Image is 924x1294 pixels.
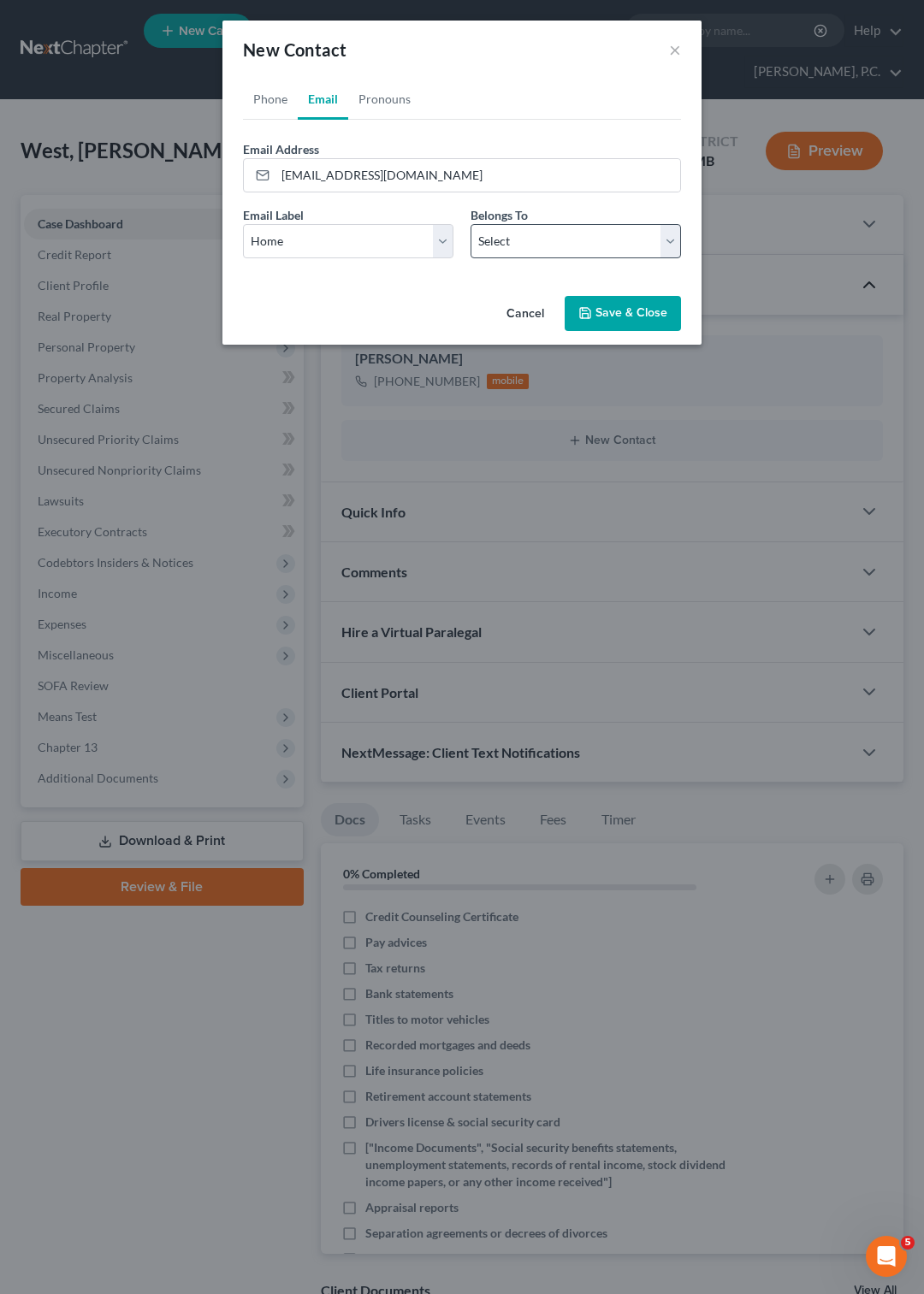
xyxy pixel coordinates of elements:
span: New Contact [243,39,346,60]
span: Belongs To [471,208,528,222]
a: Pronouns [348,79,421,120]
iframe: Intercom live chat [866,1236,907,1277]
a: Email [298,79,348,120]
span: 5 [901,1236,915,1250]
input: Email Address [275,159,680,192]
a: Phone [243,79,298,120]
button: × [669,39,681,60]
label: Email Address [243,140,319,158]
button: Cancel [493,298,558,332]
label: Email Label [243,206,304,224]
button: Save & Close [565,296,681,332]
